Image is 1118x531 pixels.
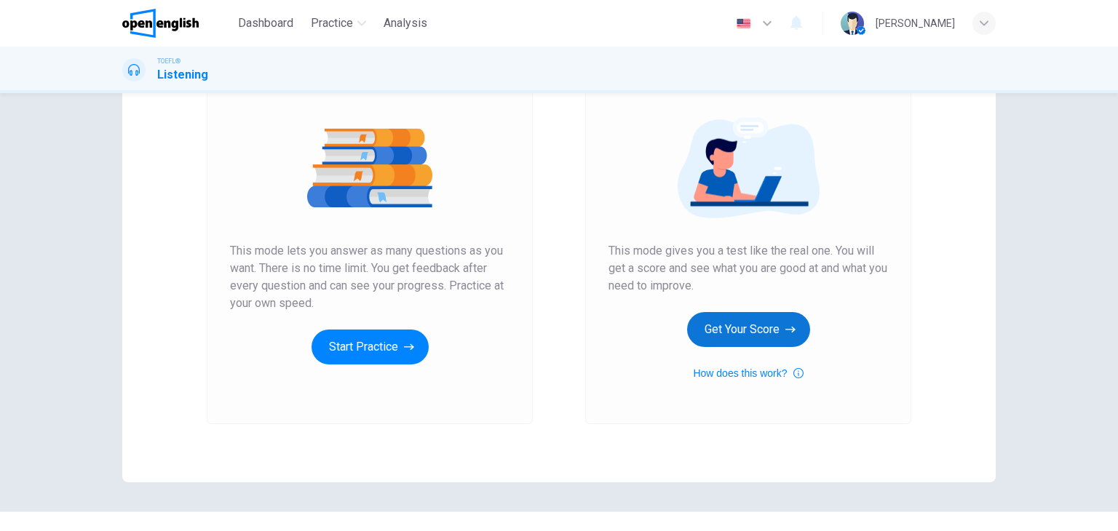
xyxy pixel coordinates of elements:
img: OpenEnglish logo [122,9,199,38]
span: Dashboard [238,15,293,32]
button: Start Practice [312,330,429,364]
div: [PERSON_NAME] [876,15,955,32]
h1: Listening [157,66,208,84]
span: This mode gives you a test like the real one. You will get a score and see what you are good at a... [608,242,888,295]
span: Analysis [384,15,427,32]
a: OpenEnglish logo [122,9,232,38]
span: This mode lets you answer as many questions as you want. There is no time limit. You get feedback... [230,242,510,312]
button: Get Your Score [687,312,810,347]
button: How does this work? [693,364,803,382]
span: TOEFL® [157,56,181,66]
button: Analysis [378,10,433,36]
button: Practice [305,10,372,36]
button: Dashboard [232,10,299,36]
img: en [734,18,753,29]
img: Profile picture [841,12,864,35]
span: Practice [311,15,353,32]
